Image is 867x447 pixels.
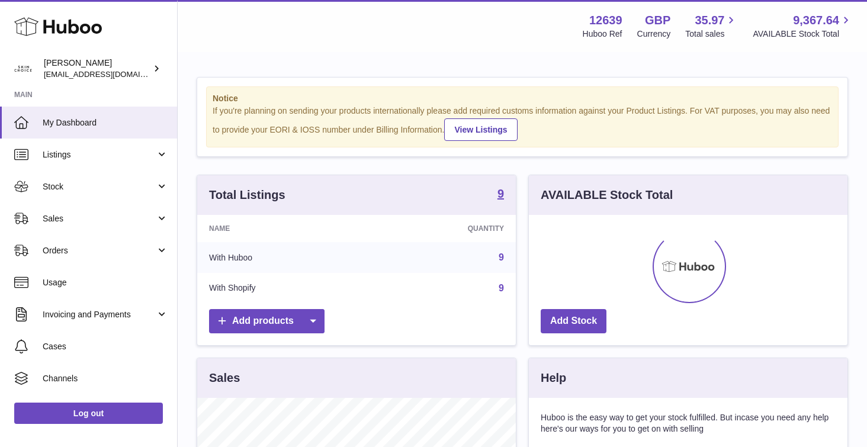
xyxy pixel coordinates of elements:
span: Usage [43,277,168,288]
strong: Notice [213,93,832,104]
div: Currency [637,28,671,40]
a: Log out [14,403,163,424]
h3: Help [541,370,566,386]
th: Name [197,215,369,242]
strong: 9 [497,188,504,200]
a: 9,367.64 AVAILABLE Stock Total [753,12,853,40]
span: Orders [43,245,156,256]
span: My Dashboard [43,117,168,128]
td: With Shopify [197,273,369,304]
div: [PERSON_NAME] [44,57,150,80]
a: 9 [499,283,504,293]
th: Quantity [369,215,516,242]
span: Total sales [685,28,738,40]
strong: 12639 [589,12,622,28]
span: [EMAIL_ADDRESS][DOMAIN_NAME] [44,69,174,79]
a: 35.97 Total sales [685,12,738,40]
td: With Huboo [197,242,369,273]
span: Channels [43,373,168,384]
strong: GBP [645,12,670,28]
span: Stock [43,181,156,192]
a: View Listings [444,118,517,141]
a: 9 [499,252,504,262]
div: Huboo Ref [583,28,622,40]
h3: AVAILABLE Stock Total [541,187,673,203]
a: Add Stock [541,309,606,333]
a: 9 [497,188,504,202]
span: Sales [43,213,156,224]
span: 35.97 [695,12,724,28]
div: If you're planning on sending your products internationally please add required customs informati... [213,105,832,141]
h3: Total Listings [209,187,285,203]
h3: Sales [209,370,240,386]
p: Huboo is the easy way to get your stock fulfilled. But incase you need any help here's our ways f... [541,412,836,435]
a: Add products [209,309,325,333]
span: Listings [43,149,156,160]
span: 9,367.64 [793,12,839,28]
span: AVAILABLE Stock Total [753,28,853,40]
span: Invoicing and Payments [43,309,156,320]
span: Cases [43,341,168,352]
img: admin@skinchoice.com [14,60,32,78]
